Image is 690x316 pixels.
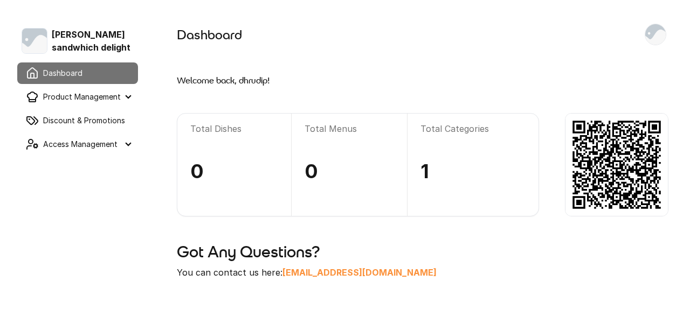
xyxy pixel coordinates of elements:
[22,28,134,54] div: [PERSON_NAME] sandwhich delight
[17,134,138,155] summary: Access Management
[177,242,668,262] h2: Got Any Questions?
[190,122,278,160] div: Total Dishes
[190,160,278,207] div: 0
[177,266,668,279] p: You can contact us here:
[22,28,47,54] img: shreeji sandwhich delight logo
[177,74,668,87] h2: Welcome back, dhrudip!
[305,122,394,160] div: Total Menus
[420,122,526,160] div: Total Categories
[282,267,437,278] a: [EMAIL_ADDRESS][DOMAIN_NAME]
[177,26,634,44] h1: Dashboard
[17,86,138,108] summary: Product Management
[13,28,142,54] a: shreeji sandwhich delight logo[PERSON_NAME] sandwhich delight
[645,24,666,45] img: placeholder
[305,160,394,207] div: 0
[420,160,526,207] div: 1
[17,62,138,84] a: Dashboard
[17,110,138,131] a: Discount & Promotions
[565,113,668,216] img: 131-2508251933.png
